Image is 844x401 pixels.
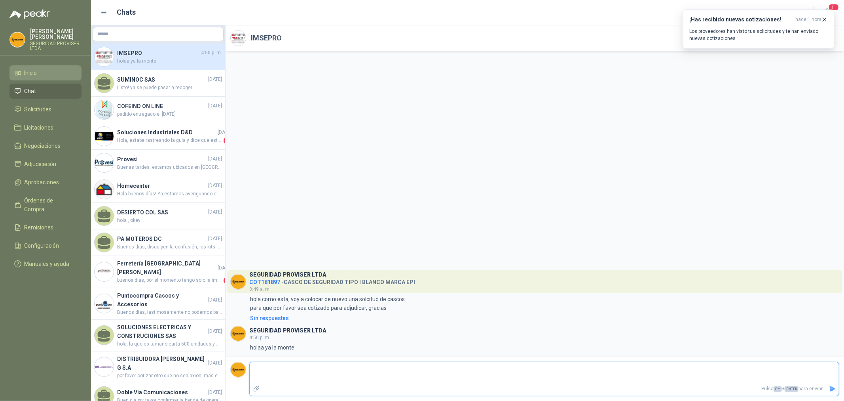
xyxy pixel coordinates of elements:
span: [DATE] [208,208,222,216]
span: Buenos días, lastimosamente no podemos bajar más el precio, ya tiene un descuento sobre el precio... [117,309,222,316]
p: Los proveedores han visto tus solicitudes y te han enviado nuevas cotizaciones. [689,28,828,42]
h4: Soluciones Industriales D&D [117,128,216,137]
a: DESIERTO COL SAS[DATE]hola , okey [91,203,225,229]
a: Adjudicación [9,157,82,172]
h3: ¡Has recibido nuevas cotizaciones! [689,16,792,23]
a: PA MOTEROS DC[DATE]Buenos días, disculpen la confusión, los kits se encuentran en [GEOGRAPHIC_DAT... [91,229,225,256]
a: Sin respuestas [248,314,839,323]
span: 11 [828,4,839,11]
span: Remisiones [25,223,54,232]
span: Licitaciones [25,123,54,132]
span: hola , okey [117,217,222,224]
span: 1 [224,277,231,285]
span: [DATE] [208,235,222,243]
a: Negociaciones [9,138,82,153]
img: Company Logo [95,47,114,66]
span: [DATE] [208,296,222,304]
span: hace 1 hora [795,16,821,23]
span: Inicio [25,69,37,77]
span: Configuración [25,241,59,250]
span: [DATE] [208,76,222,83]
h4: Ferretería [GEOGRAPHIC_DATA][PERSON_NAME] [117,259,216,277]
a: Company LogoCOFEIND ON LINE[DATE]pedido entregado el [DATE] [91,97,225,123]
a: Manuales y ayuda [9,256,82,271]
span: Negociaciones [25,141,61,150]
span: holaa ya la monte [117,57,222,65]
h4: DISTRIBUIDORA [PERSON_NAME] G S.A [117,355,207,372]
button: Enviar [826,382,839,396]
span: Listo! ya se puede pasar a recoger [117,84,222,92]
span: [DATE] [208,359,222,367]
span: 4:50 p. m. [201,49,222,57]
a: SOLUCIONES ELECTRICAS Y CONSTRUCIONES SAS[DATE]hola, la que es tamaño carta 500 unidades y una ta... [91,320,225,351]
img: Company Logo [95,357,114,376]
a: Configuración [9,238,82,253]
h4: SOLUCIONES ELECTRICAS Y CONSTRUCIONES SAS [117,323,207,340]
a: Inicio [9,65,82,80]
a: Solicitudes [9,102,82,117]
span: 1 [224,137,231,145]
img: Company Logo [231,362,246,377]
h4: SUMINOC SAS [117,75,207,84]
span: Adjudicación [25,160,57,168]
span: [DATE] [208,102,222,110]
img: Company Logo [95,127,114,146]
span: [DATE] [218,264,231,272]
h4: Homecenter [117,181,207,190]
a: Chat [9,84,82,99]
h2: IMSEPRO [251,32,282,44]
h4: Puntocompra Cascos y Accesorios [117,291,207,309]
h3: SEGURIDAD PROVISER LTDA [249,328,326,333]
span: por favor cotizar otro que no sea axion, mas economico [117,372,222,380]
span: [DATE] [208,328,222,335]
a: Licitaciones [9,120,82,135]
span: Chat [25,87,36,95]
img: Company Logo [95,180,114,199]
h4: Doble Via Comunicaciones [117,388,207,397]
span: [DATE] [208,155,222,163]
img: Company Logo [95,100,114,119]
h1: Chats [117,7,136,18]
img: Company Logo [95,262,114,281]
h3: SEGURIDAD PROVISER LTDA [249,273,326,277]
span: Solicitudes [25,105,52,114]
span: Aprobaciones [25,178,59,187]
a: Company LogoSoluciones Industriales D&D[DATE]Hola, estaba rastreando la guia y dice que esta en r... [91,123,225,150]
img: Company Logo [231,326,246,341]
h4: - CASCO DE SEGURIDAD TIPO I BLANCO MARCA EPI [249,277,415,285]
img: Logo peakr [9,10,50,19]
span: pedido entregado el [DATE] [117,111,222,118]
span: [DATE] [208,389,222,396]
span: hola, la que es tamaño carta 500 unidades y una tamaño cartelera [117,340,222,348]
span: buenos días, por el momento tengo solo la imagen porque se mandan a fabricar [117,277,222,285]
span: ENTER [785,386,798,392]
a: Aprobaciones [9,175,82,190]
span: Órdenes de Compra [25,196,74,214]
img: Company Logo [231,274,246,289]
p: Pulsa + para enviar [263,382,826,396]
p: [PERSON_NAME] [PERSON_NAME] [30,29,82,40]
a: Company LogoDISTRIBUIDORA [PERSON_NAME] G S.A[DATE]por favor cotizar otro que no sea axion, mas e... [91,351,225,383]
img: Company Logo [10,32,25,47]
a: Company LogoIMSEPRO4:50 p. m.holaa ya la monte [91,44,225,70]
a: Company LogoPuntocompra Cascos y Accesorios[DATE]Buenos días, lastimosamente no podemos bajar más... [91,288,225,320]
h4: PA MOTEROS DC [117,235,207,243]
span: Buenas tardes, estamos ubicados en [GEOGRAPHIC_DATA]. Cinta reflectiva: Algodón 35% Poliéster 65%... [117,164,222,171]
a: SUMINOC SAS[DATE]Listo! ya se puede pasar a recoger [91,70,225,97]
span: 8:49 a. m. [249,286,271,292]
span: [DATE] [208,182,222,189]
span: Buenos días, disculpen la confusión, los kits se encuentran en [GEOGRAPHIC_DATA], se hace el enví... [117,243,222,251]
p: holaa ya la monte [250,343,294,352]
p: SEGURIDAD PROVISER LTDA [30,41,82,51]
button: ¡Has recibido nuevas cotizaciones!hace 1 hora Los proveedores han visto tus solicitudes y te han ... [683,10,835,49]
h4: COFEIND ON LINE [117,102,207,111]
span: Hola buenos días! Ya estamos averiguando el estado y les confirmamos apenas sepamos. [117,190,222,198]
button: 11 [820,6,835,20]
h4: Provesi [117,155,207,164]
span: Hola, estaba rastreando la guia y dice que esta en reparto [117,137,222,145]
a: Company LogoFerretería [GEOGRAPHIC_DATA][PERSON_NAME][DATE]buenos días, por el momento tengo solo... [91,256,225,288]
a: Company LogoProvesi[DATE]Buenas tardes, estamos ubicados en [GEOGRAPHIC_DATA]. Cinta reflectiva: ... [91,150,225,176]
div: Sin respuestas [250,314,289,323]
p: hola como esta, voy a colocar de nuevo una solcitud de cascos para que por favor sea cotizado par... [250,295,405,312]
img: Company Logo [95,153,114,172]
